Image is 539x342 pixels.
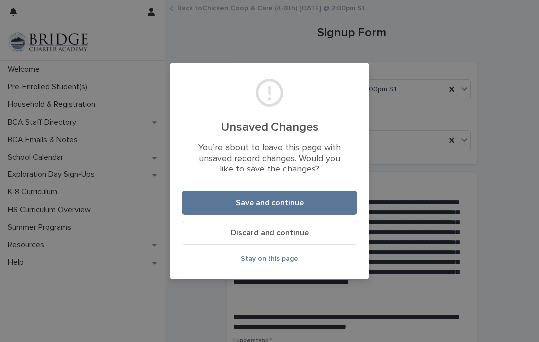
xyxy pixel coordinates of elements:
[194,143,345,175] p: You’re about to leave this page with unsaved record changes. Would you like to save the changes?
[231,229,309,237] span: Discard and continue
[182,221,357,245] button: Discard and continue
[182,251,357,267] button: Stay on this page
[194,120,345,135] h2: Unsaved Changes
[236,199,304,207] span: Save and continue
[182,191,357,215] button: Save and continue
[241,255,298,262] span: Stay on this page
